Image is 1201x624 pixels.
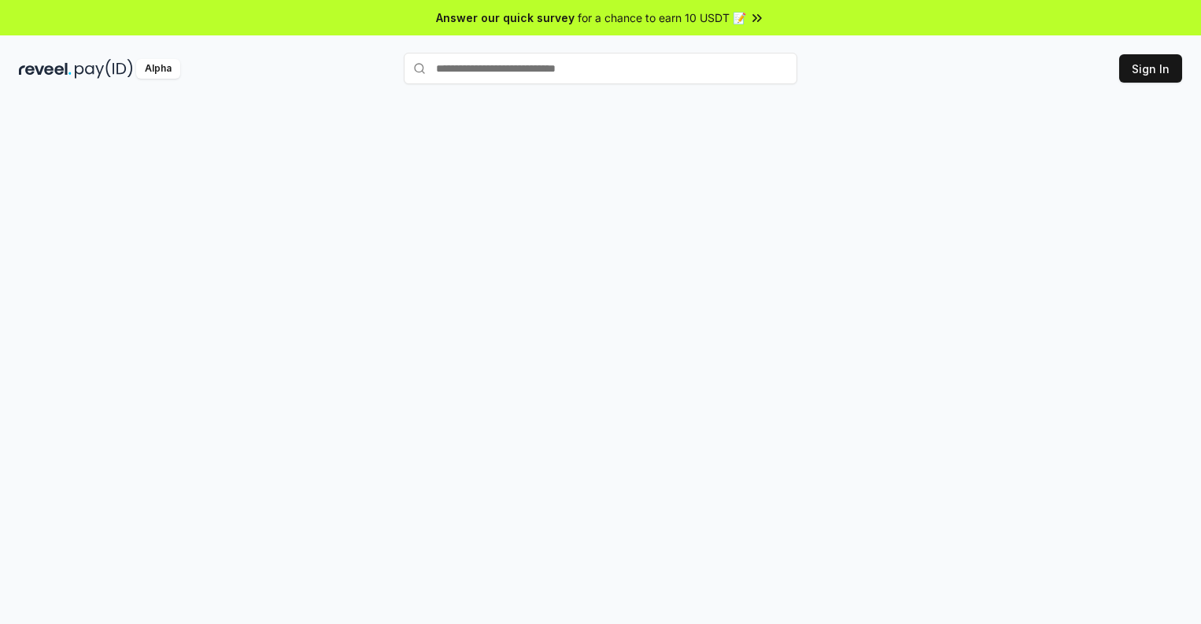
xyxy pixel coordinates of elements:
[75,59,133,79] img: pay_id
[436,9,575,26] span: Answer our quick survey
[136,59,180,79] div: Alpha
[19,59,72,79] img: reveel_dark
[578,9,746,26] span: for a chance to earn 10 USDT 📝
[1119,54,1182,83] button: Sign In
